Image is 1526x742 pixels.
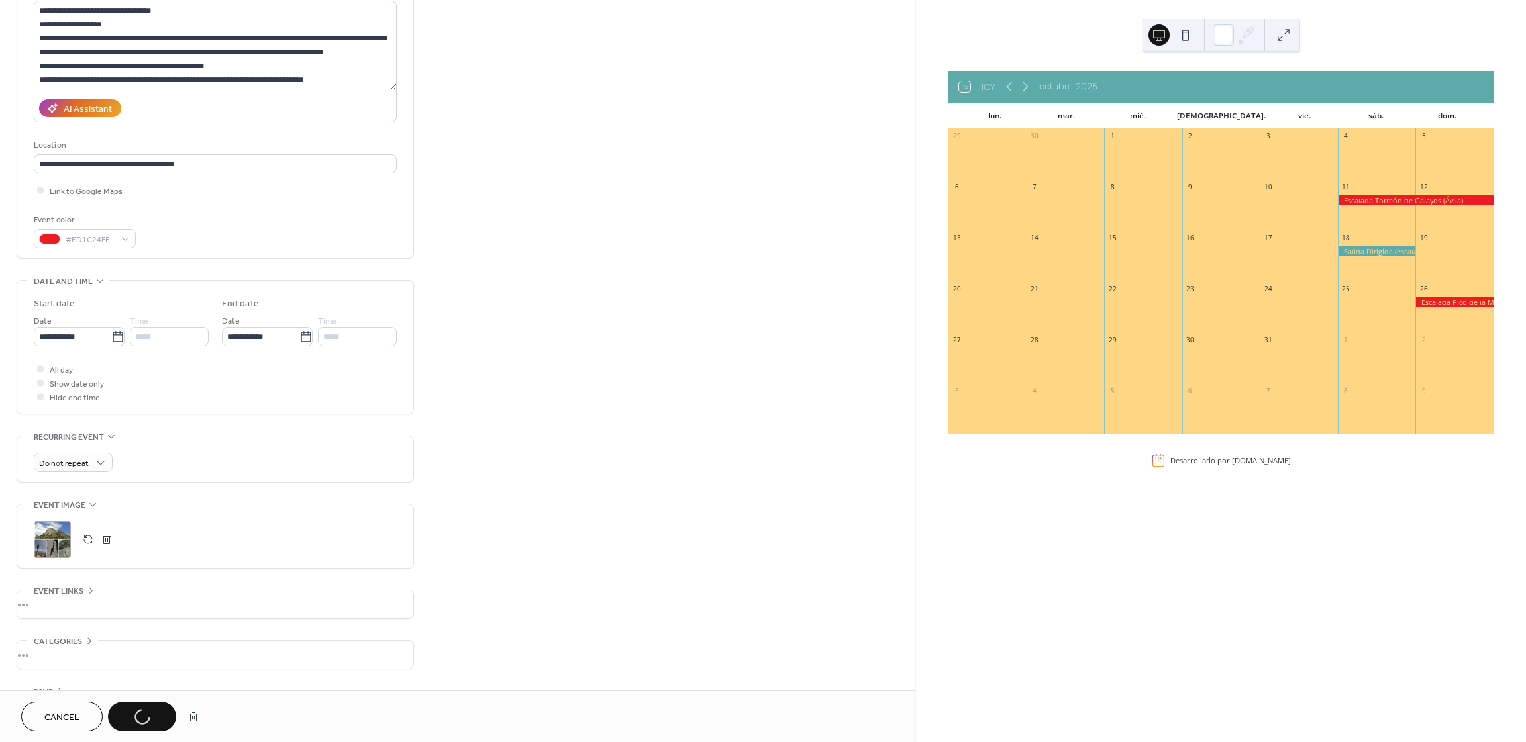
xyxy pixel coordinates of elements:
div: 25 [1341,284,1350,293]
span: Time [130,314,148,328]
div: 27 [952,335,962,344]
span: Do not repeat [39,456,89,471]
div: 9 [1419,386,1429,395]
div: 29 [952,132,962,141]
span: Show date only [50,377,104,391]
div: lun. [959,103,1031,128]
span: Event links [34,584,83,598]
div: 10 [1264,183,1273,192]
div: 22 [1108,284,1117,293]
div: 2 [1186,132,1195,141]
div: 12 [1419,183,1429,192]
div: Desarrollado por [1170,455,1291,465]
div: mar. [1031,103,1102,128]
div: 6 [952,183,962,192]
div: 3 [952,386,962,395]
div: 5 [1419,132,1429,141]
div: 30 [1186,335,1195,344]
div: Start date [34,297,75,311]
div: Salida Dirigida (escalada deportiva) [1338,246,1416,256]
div: Escalada Torreón de Galayos (Ávila) [1338,195,1494,205]
button: Cancel [21,702,103,731]
div: octubre 2025 [1039,79,1097,94]
div: 28 [1030,335,1039,344]
div: [DEMOGRAPHIC_DATA]. [1174,103,1269,128]
div: 15 [1108,234,1117,243]
div: 3 [1264,132,1273,141]
button: 15Hoy [954,78,999,95]
div: 2 [1419,335,1429,344]
div: 16 [1186,234,1195,243]
span: Categories [34,635,82,649]
div: 4 [1341,132,1350,141]
div: ••• [17,641,413,669]
div: ; [34,521,71,558]
div: dom. [1411,103,1483,128]
div: 1 [1108,132,1117,141]
div: 14 [1030,234,1039,243]
span: Recurring event [34,430,104,444]
div: 13 [952,234,962,243]
div: 19 [1419,234,1429,243]
div: 7 [1264,386,1273,395]
div: Location [34,138,394,152]
span: Time [318,314,336,328]
span: RSVP [34,685,53,699]
div: 5 [1108,386,1117,395]
div: sáb. [1340,103,1411,128]
a: [DOMAIN_NAME] [1232,455,1291,465]
div: End date [222,297,259,311]
button: AI Assistant [39,99,121,117]
div: 11 [1341,183,1350,192]
div: 7 [1030,183,1039,192]
div: Event color [34,213,133,227]
div: Escalada Pico de la Miel [1415,297,1494,307]
div: 18 [1341,234,1350,243]
span: Cancel [44,711,79,725]
div: 21 [1030,284,1039,293]
div: 6 [1186,386,1195,395]
div: 17 [1264,234,1273,243]
div: mié. [1102,103,1174,128]
span: Date [222,314,240,328]
span: Date and time [34,275,93,289]
div: 30 [1030,132,1039,141]
span: #ED1C24FF [66,233,115,247]
div: 29 [1108,335,1117,344]
div: 9 [1186,183,1195,192]
span: Hide end time [50,391,100,405]
span: Link to Google Maps [50,185,123,199]
div: 26 [1419,284,1429,293]
div: ••• [17,590,413,618]
div: 20 [952,284,962,293]
div: 8 [1108,183,1117,192]
span: Date [34,314,52,328]
span: Event image [34,498,85,512]
span: All day [50,363,73,377]
div: 1 [1341,335,1350,344]
div: 31 [1264,335,1273,344]
div: 4 [1030,386,1039,395]
div: 24 [1264,284,1273,293]
div: AI Assistant [64,103,112,116]
div: vie. [1269,103,1341,128]
div: 23 [1186,284,1195,293]
div: 8 [1341,386,1350,395]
